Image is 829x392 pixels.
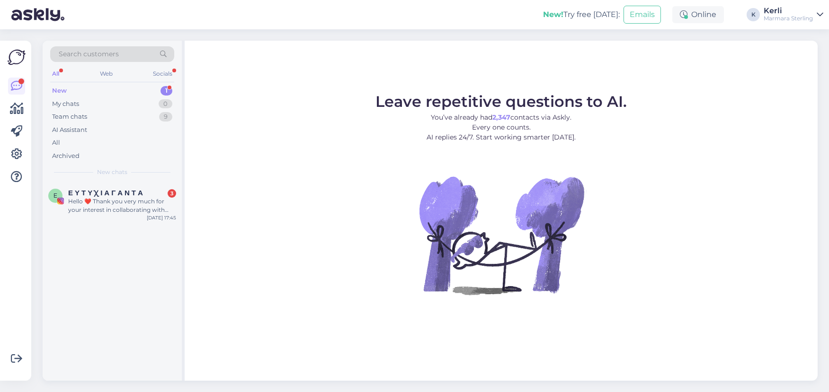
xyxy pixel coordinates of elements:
div: Marmara Sterling [764,15,813,22]
div: Online [672,6,724,23]
div: 3 [168,189,176,198]
div: My chats [52,99,79,109]
div: Kerli [764,7,813,15]
div: Web [98,68,115,80]
div: New [52,86,67,96]
div: Team chats [52,112,87,122]
div: Socials [151,68,174,80]
p: You’ve already had contacts via Askly. Every one counts. AI replies 24/7. Start working smarter [... [375,113,627,142]
a: KerliMarmara Sterling [764,7,823,22]
div: 9 [159,112,172,122]
img: Askly Logo [8,48,26,66]
div: Hello ❤️ Thank you very much for your interest in collaborating with me. I have visited your prof... [68,197,176,214]
span: Search customers [59,49,119,59]
div: [DATE] 17:45 [147,214,176,221]
div: 1 [160,86,172,96]
b: 2,347 [492,113,510,122]
div: Try free [DATE]: [543,9,620,20]
b: New! [543,10,563,19]
div: 0 [159,99,172,109]
span: Leave repetitive questions to AI. [375,92,627,111]
span: Ε [53,192,57,199]
div: All [50,68,61,80]
div: All [52,138,60,148]
div: K [747,8,760,21]
span: New chats [97,168,127,176]
div: Archived [52,151,80,161]
button: Emails [624,6,661,24]
div: AI Assistant [52,125,87,135]
img: No Chat active [416,150,587,320]
span: Ε Υ Τ Υ Χ Ι Α Γ Α Ν Τ Α [68,189,143,197]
